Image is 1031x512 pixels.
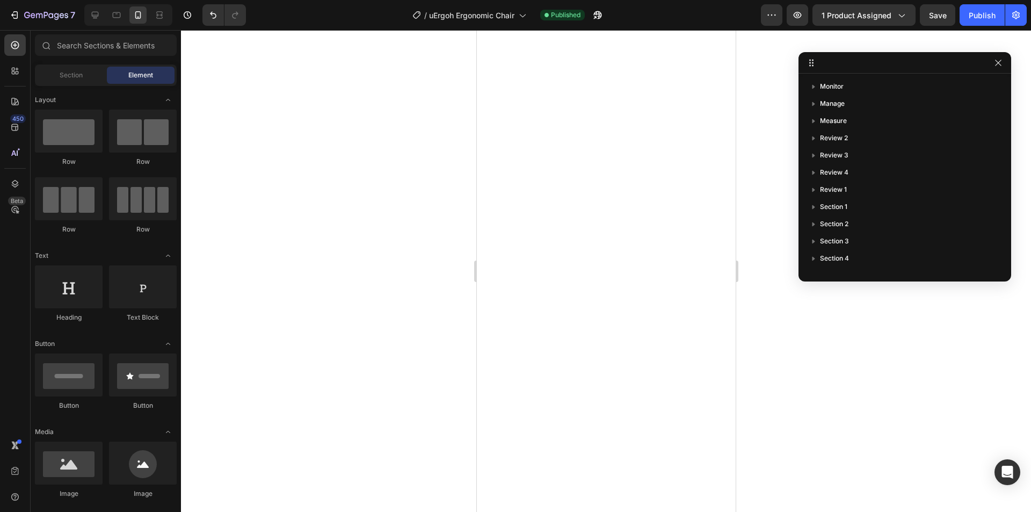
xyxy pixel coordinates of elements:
[551,10,580,20] span: Published
[35,157,103,167] div: Row
[820,133,848,143] span: Review 2
[35,339,55,349] span: Button
[109,313,177,322] div: Text Block
[35,95,56,105] span: Layout
[994,459,1020,485] div: Open Intercom Messenger
[35,489,103,499] div: Image
[109,489,177,499] div: Image
[70,9,75,21] p: 7
[128,70,153,80] span: Element
[920,4,955,26] button: Save
[820,201,847,212] span: Section 1
[820,98,845,109] span: Manage
[109,401,177,410] div: Button
[35,313,103,322] div: Heading
[10,114,26,123] div: 450
[820,236,849,247] span: Section 3
[159,335,177,352] span: Toggle open
[4,4,80,26] button: 7
[35,401,103,410] div: Button
[820,150,848,161] span: Review 3
[159,247,177,264] span: Toggle open
[35,225,103,234] div: Row
[820,167,848,178] span: Review 4
[159,91,177,109] span: Toggle open
[35,427,54,437] span: Media
[109,225,177,234] div: Row
[820,219,848,229] span: Section 2
[969,10,996,21] div: Publish
[424,10,427,21] span: /
[929,11,947,20] span: Save
[820,253,849,264] span: Section 4
[820,116,847,126] span: Measure
[109,157,177,167] div: Row
[35,34,177,56] input: Search Sections & Elements
[202,4,246,26] div: Undo/Redo
[822,10,891,21] span: 1 product assigned
[60,70,83,80] span: Section
[477,30,736,512] iframe: Design area
[8,197,26,205] div: Beta
[35,251,48,261] span: Text
[812,4,916,26] button: 1 product assigned
[159,423,177,441] span: Toggle open
[820,184,847,195] span: Review 1
[960,4,1005,26] button: Publish
[820,81,844,92] span: Monitor
[429,10,514,21] span: uErgoh Ergonomic Chair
